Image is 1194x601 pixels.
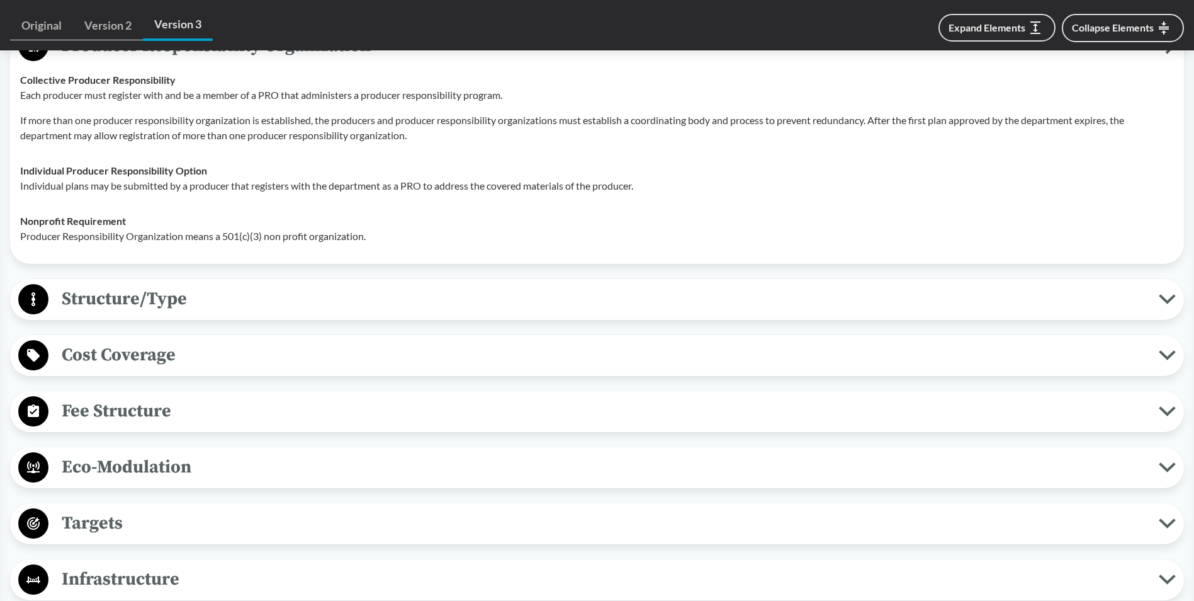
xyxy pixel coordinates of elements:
[73,11,143,40] a: Version 2
[20,229,1174,244] p: Producer Responsibility Organization means a 501(c)(3) non profit organization.
[48,453,1159,481] span: Eco-Modulation
[14,396,1180,428] button: Fee Structure
[1062,14,1184,42] button: Collapse Elements
[48,565,1159,593] span: Infrastructure
[14,340,1180,372] button: Cost Coverage
[14,508,1180,540] button: Targets
[48,397,1159,425] span: Fee Structure
[48,285,1159,313] span: Structure/Type
[143,10,213,41] a: Version 3
[48,509,1159,537] span: Targets
[14,283,1180,316] button: Structure/Type
[20,215,126,227] strong: Nonprofit Requirement
[20,164,207,176] strong: Individual Producer Responsibility Option
[48,341,1159,369] span: Cost Coverage
[14,564,1180,596] button: Infrastructure
[938,14,1056,42] button: Expand Elements
[20,113,1174,143] p: If more than one producer responsibility organization is established, the producers and producer ...
[20,88,1174,103] p: Each producer must register with and be a member of a PRO that administers a producer responsibil...
[20,74,176,86] strong: Collective Producer Responsibility
[14,452,1180,484] button: Eco-Modulation
[20,178,1174,193] p: Individual plans may be submitted by a producer that registers with the department as a PRO to ad...
[10,11,73,40] a: Original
